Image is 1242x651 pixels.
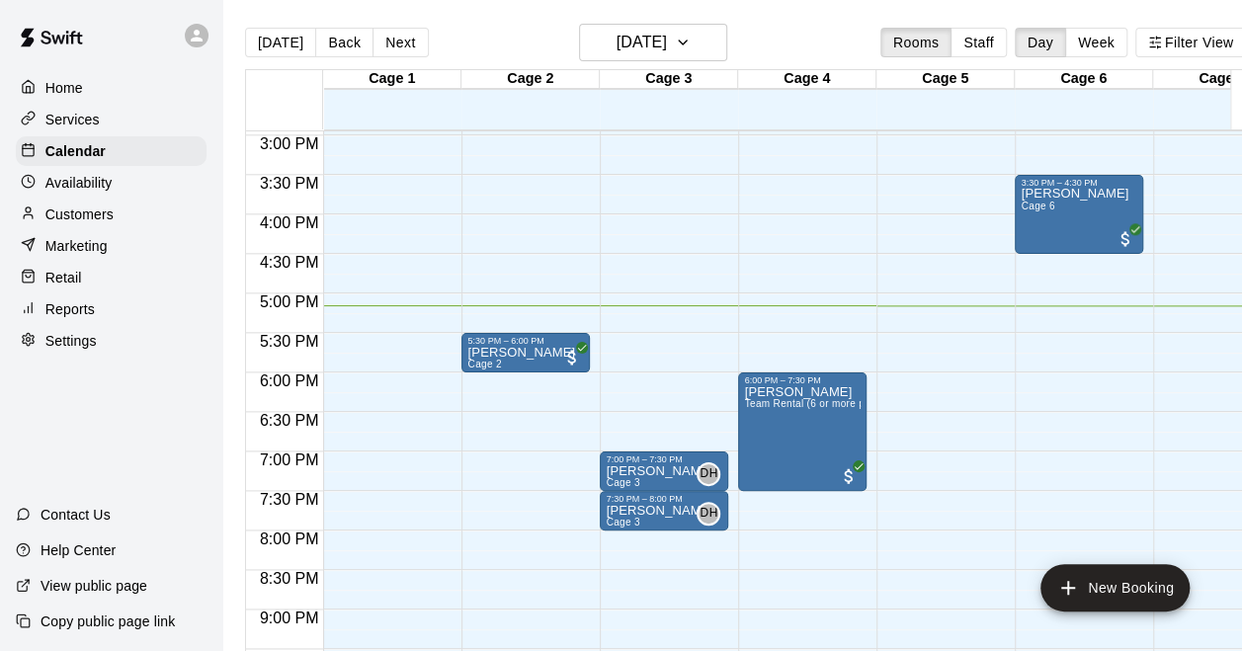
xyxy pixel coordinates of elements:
span: 4:30 PM [255,254,324,271]
span: 7:30 PM [255,491,324,508]
button: [DATE] [579,24,727,61]
button: Back [315,28,373,57]
a: Home [16,73,207,103]
button: Staff [951,28,1007,57]
a: Availability [16,168,207,198]
p: Reports [45,299,95,319]
span: All customers have paid [1116,229,1135,249]
div: Cage 4 [738,70,876,89]
p: Contact Us [41,505,111,525]
a: Reports [16,294,207,324]
div: Cage 6 [1015,70,1153,89]
span: DH [700,504,717,524]
p: Services [45,110,100,129]
span: 3:30 PM [255,175,324,192]
p: Help Center [41,540,116,560]
p: Availability [45,173,113,193]
div: 7:30 PM – 8:00 PM: Eli Hull [600,491,728,530]
div: Cage 5 [876,70,1015,89]
span: All customers have paid [562,348,582,367]
span: 9:00 PM [255,610,324,626]
p: Calendar [45,141,106,161]
div: Cage 2 [461,70,600,89]
span: 5:00 PM [255,293,324,310]
p: View public page [41,576,147,596]
button: Day [1015,28,1066,57]
div: 3:30 PM – 4:30 PM: Cage 6 [1015,175,1143,254]
span: Team Rental (6 or more players) [744,398,896,409]
span: Cage 6 [1021,201,1054,211]
button: add [1040,564,1190,611]
div: 5:30 PM – 6:00 PM [467,336,584,346]
h6: [DATE] [617,29,667,56]
div: 6:00 PM – 7:30 PM [744,375,861,385]
p: Customers [45,204,114,224]
span: 3:00 PM [255,135,324,152]
div: 3:30 PM – 4:30 PM [1021,178,1137,188]
button: [DATE] [245,28,316,57]
span: Cage 3 [606,517,639,528]
a: Customers [16,200,207,229]
a: Marketing [16,231,207,261]
a: Calendar [16,136,207,166]
span: 4:00 PM [255,214,324,231]
div: 7:00 PM – 7:30 PM: Eli Hull [600,451,728,491]
div: Dean Hull [697,502,720,526]
button: Next [373,28,428,57]
button: Rooms [880,28,952,57]
div: Dean Hull [697,462,720,486]
div: Cage 1 [323,70,461,89]
div: 7:00 PM – 7:30 PM [606,454,722,464]
span: Cage 3 [606,477,639,488]
span: All customers have paid [839,466,859,486]
p: Marketing [45,236,108,256]
div: 5:30 PM – 6:00 PM: Eric Yuen [461,333,590,372]
span: 5:30 PM [255,333,324,350]
p: Settings [45,331,97,351]
span: Dean Hull [704,502,720,526]
p: Retail [45,268,82,287]
span: 6:00 PM [255,372,324,389]
a: Settings [16,326,207,356]
a: Services [16,105,207,134]
div: 6:00 PM – 7:30 PM: Ernest Hernandez [738,372,867,491]
button: Week [1065,28,1127,57]
p: Copy public page link [41,611,175,631]
span: DH [700,464,717,484]
span: 8:30 PM [255,570,324,587]
p: Home [45,78,83,98]
span: 7:00 PM [255,451,324,468]
span: Cage 2 [467,359,501,369]
span: 8:00 PM [255,530,324,547]
div: Cage 3 [600,70,738,89]
span: 6:30 PM [255,412,324,429]
a: Retail [16,263,207,292]
div: 7:30 PM – 8:00 PM [606,494,722,504]
span: Dean Hull [704,462,720,486]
